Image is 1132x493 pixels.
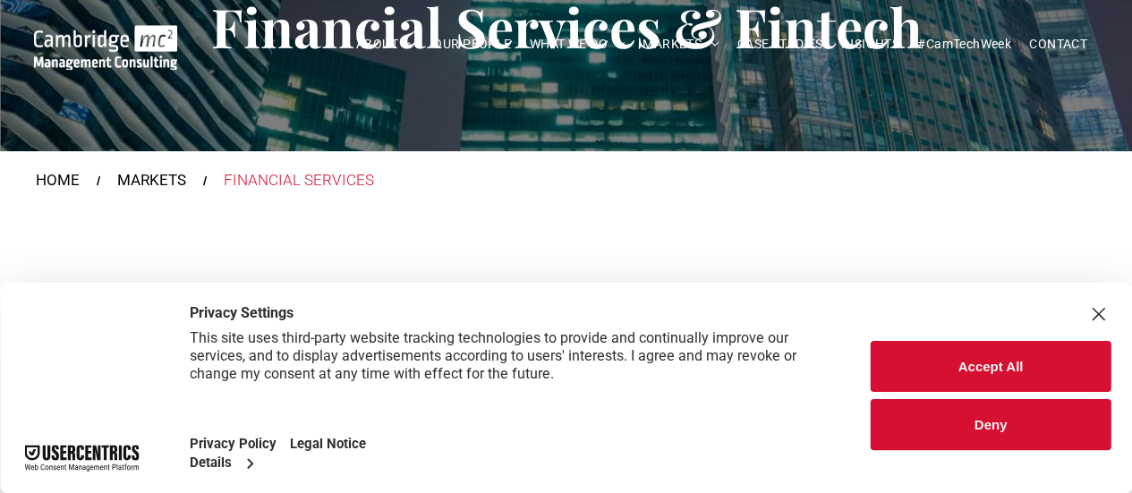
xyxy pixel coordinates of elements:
a: CASE STUDIES [728,30,832,58]
nav: Breadcrumbs [36,169,1096,192]
a: #CamTechWeek [908,30,1020,58]
div: FINANCIAL SERVICES [224,169,374,192]
a: ABOUT [347,30,425,58]
a: MARKETS [117,169,186,192]
a: OUR PEOPLE [424,30,520,58]
a: WHAT WE DO [521,30,634,58]
a: CONTACT [1020,30,1096,58]
a: Your Business Transformed | Cambridge Management Consulting [34,28,178,47]
a: MARKETS [634,30,728,58]
a: INSIGHTS [832,30,908,58]
img: Cambridge MC Logo [34,25,178,70]
a: HOME [36,169,80,192]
